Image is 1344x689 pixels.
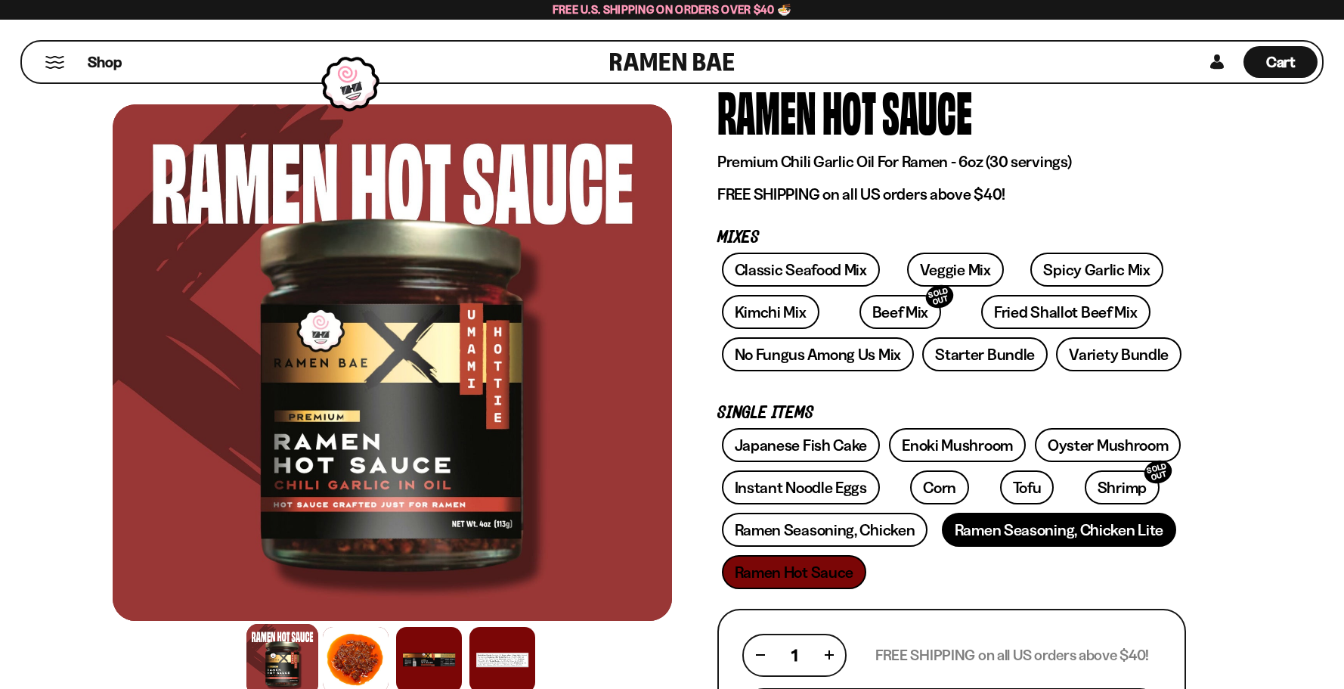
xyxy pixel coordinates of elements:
a: Instant Noodle Eggs [722,470,880,504]
span: Shop [88,52,122,73]
a: Tofu [1000,470,1054,504]
a: Enoki Mushroom [889,428,1026,462]
a: Veggie Mix [907,253,1004,287]
p: Premium Chili Garlic Oil For Ramen - 6oz (30 servings) [717,152,1186,172]
span: 1 [791,646,797,665]
a: No Fungus Among Us Mix [722,337,914,371]
div: Sauce [882,82,972,139]
a: Spicy Garlic Mix [1030,253,1163,287]
a: Shop [88,46,122,78]
a: Oyster Mushroom [1035,428,1181,462]
a: Ramen Seasoning, Chicken [722,513,928,547]
a: Ramen Seasoning, Chicken Lite [942,513,1176,547]
a: Classic Seafood Mix [722,253,880,287]
div: SOLD OUT [1141,458,1175,487]
p: Single Items [717,406,1186,421]
a: Cart [1243,42,1318,82]
a: Fried Shallot Beef Mix [981,295,1150,329]
div: Hot [822,82,876,139]
a: Starter Bundle [922,337,1048,371]
a: Japanese Fish Cake [722,428,881,462]
span: Cart [1266,53,1296,71]
a: Beef MixSOLD OUT [859,295,942,329]
button: Mobile Menu Trigger [45,56,65,69]
a: Variety Bundle [1056,337,1181,371]
p: FREE SHIPPING on all US orders above $40! [875,646,1149,665]
a: Corn [910,470,969,504]
p: Mixes [717,231,1186,245]
a: Kimchi Mix [722,295,819,329]
div: Ramen [717,82,816,139]
p: FREE SHIPPING on all US orders above $40! [717,185,1186,204]
div: SOLD OUT [923,282,956,312]
a: ShrimpSOLD OUT [1085,470,1160,504]
span: Free U.S. Shipping on Orders over $40 🍜 [553,2,792,17]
